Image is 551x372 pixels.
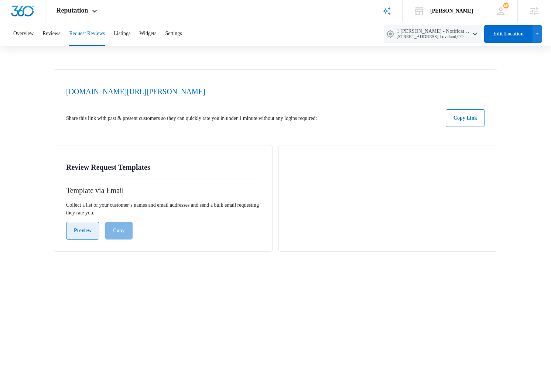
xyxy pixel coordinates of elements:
[66,162,260,173] h2: Review Request Templates
[69,22,105,46] button: Request Reviews
[165,22,182,46] button: Settings
[57,7,88,14] span: Reputation
[66,201,260,217] p: Collect a list of your customer’s names and email addresses and send a bulk email requesting they...
[42,22,60,46] button: Reviews
[397,28,470,39] span: 1 [PERSON_NAME] - Notification Test
[66,109,485,127] div: Share this link with past & present customers so they can quickly rate you in under 1 minute with...
[430,8,473,14] div: account name
[484,25,533,43] button: Edit Location
[13,22,34,46] button: Overview
[66,185,260,196] p: Template via Email
[503,3,509,8] span: 385
[66,222,99,240] button: Preview
[503,3,509,8] div: notifications count
[446,109,485,127] button: Copy Link
[114,22,130,46] button: Listings
[139,22,156,46] button: Widgets
[384,25,482,43] button: 1 [PERSON_NAME] - Notification Test[STREET_ADDRESS],Loveland,CO
[66,87,205,96] a: [DOMAIN_NAME][URL][PERSON_NAME]
[397,34,470,39] span: [STREET_ADDRESS] , Loveland , CO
